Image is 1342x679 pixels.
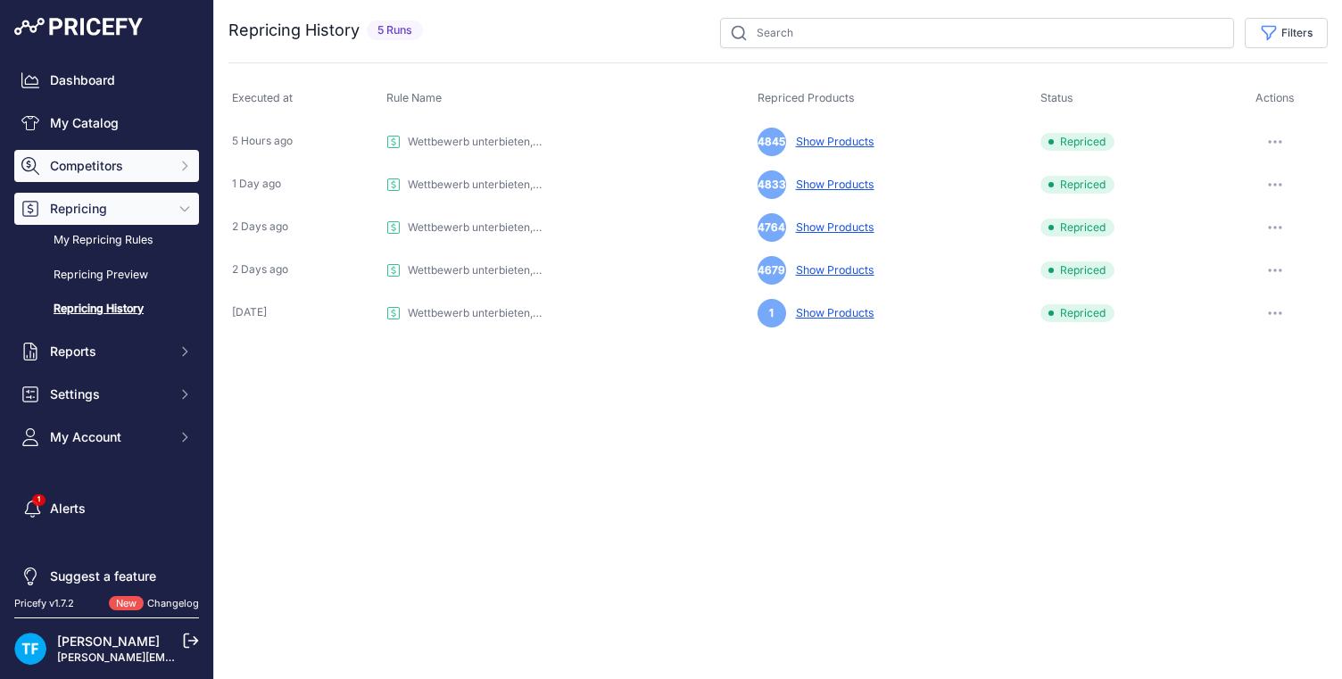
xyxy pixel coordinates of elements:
[14,150,199,182] button: Competitors
[386,178,542,192] a: Wettbewerb unterbieten, dabei 29 % über EK bleiben
[758,256,786,285] span: 4679
[408,263,542,277] p: Wettbewerb unterbieten, dabei 29 % über EK bleiben
[232,262,288,276] span: 2 Days ago
[147,597,199,609] a: Changelog
[789,306,874,319] a: Show Products
[14,294,199,325] a: Repricing History
[14,107,199,139] a: My Catalog
[789,220,874,234] a: Show Products
[14,335,199,368] button: Reports
[789,178,874,191] a: Show Products
[232,134,293,147] span: 5 Hours ago
[14,421,199,453] button: My Account
[789,263,874,277] a: Show Products
[1040,133,1114,151] span: Repriced
[50,343,167,360] span: Reports
[14,378,199,410] button: Settings
[232,177,281,190] span: 1 Day ago
[758,299,786,327] span: 1
[14,64,199,96] a: Dashboard
[232,305,267,319] span: [DATE]
[14,493,199,525] a: Alerts
[57,650,420,664] a: [PERSON_NAME][EMAIL_ADDRESS][PERSON_NAME][DOMAIN_NAME]
[758,128,786,156] span: 4845
[789,135,874,148] a: Show Products
[386,135,542,149] a: Wettbewerb unterbieten, dabei 29 % über EK bleiben
[1040,219,1114,236] span: Repriced
[50,428,167,446] span: My Account
[109,596,144,611] span: New
[1255,91,1295,104] span: Actions
[758,91,855,104] span: Repriced Products
[386,263,542,277] a: Wettbewerb unterbieten, dabei 29 % über EK bleiben
[1040,91,1073,104] span: Status
[232,91,293,104] span: Executed at
[758,213,786,242] span: 4764
[408,306,542,320] p: Wettbewerb unterbieten, dabei 29 % über EK bleiben
[14,260,199,291] a: Repricing Preview
[232,219,288,233] span: 2 Days ago
[367,21,423,41] span: 5 Runs
[1245,18,1328,48] button: Filters
[228,18,360,43] h2: Repricing History
[408,178,542,192] p: Wettbewerb unterbieten, dabei 29 % über EK bleiben
[408,135,542,149] p: Wettbewerb unterbieten, dabei 29 % über EK bleiben
[386,220,542,235] a: Wettbewerb unterbieten, dabei 29 % über EK bleiben
[14,18,143,36] img: Pricefy Logo
[1040,176,1114,194] span: Repriced
[50,385,167,403] span: Settings
[14,225,199,256] a: My Repricing Rules
[14,596,74,611] div: Pricefy v1.7.2
[57,633,160,649] a: [PERSON_NAME]
[14,193,199,225] button: Repricing
[1040,304,1114,322] span: Repriced
[386,91,442,104] span: Rule Name
[720,18,1234,48] input: Search
[14,64,199,592] nav: Sidebar
[50,157,167,175] span: Competitors
[386,306,542,320] a: Wettbewerb unterbieten, dabei 29 % über EK bleiben
[408,220,542,235] p: Wettbewerb unterbieten, dabei 29 % über EK bleiben
[14,560,199,592] a: Suggest a feature
[50,200,167,218] span: Repricing
[1040,261,1114,279] span: Repriced
[758,170,786,199] span: 4833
